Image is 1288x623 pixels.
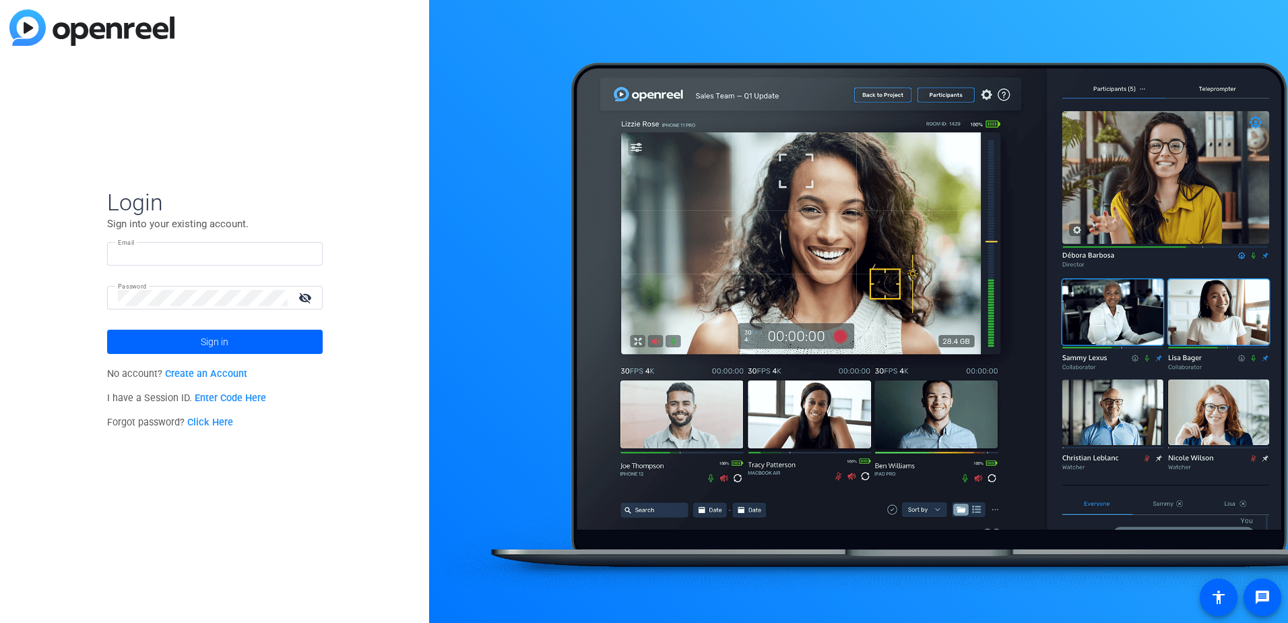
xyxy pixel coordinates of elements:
[201,325,228,359] span: Sign in
[107,417,234,428] span: Forgot password?
[118,283,147,290] mat-label: Password
[107,368,248,380] span: No account?
[290,288,323,307] mat-icon: visibility_off
[187,417,233,428] a: Click Here
[195,392,266,404] a: Enter Code Here
[1254,589,1270,605] mat-icon: message
[107,188,323,216] span: Login
[107,330,323,354] button: Sign in
[107,392,267,404] span: I have a Session ID.
[118,239,135,246] mat-label: Email
[1211,589,1227,605] mat-icon: accessibility
[165,368,247,380] a: Create an Account
[107,216,323,231] p: Sign into your existing account.
[9,9,174,46] img: blue-gradient.svg
[118,246,312,262] input: Enter Email Address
